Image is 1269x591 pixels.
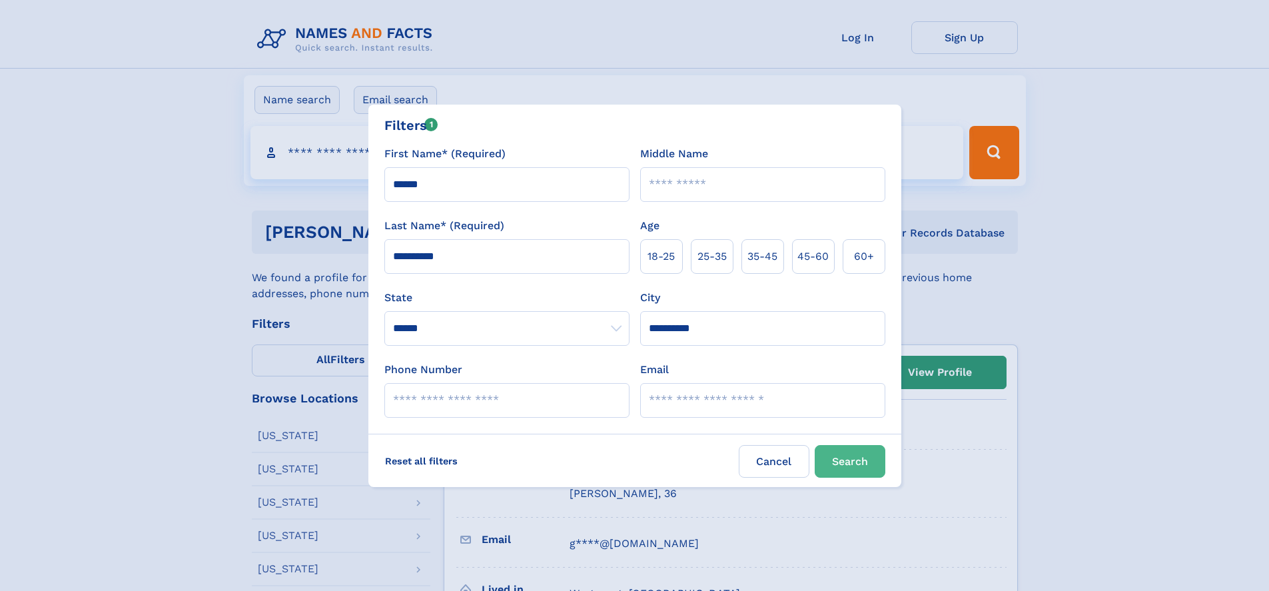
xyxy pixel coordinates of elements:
label: City [640,290,660,306]
span: 60+ [854,249,874,265]
label: Last Name* (Required) [384,218,504,234]
label: Middle Name [640,146,708,162]
span: 35‑45 [747,249,777,265]
label: Cancel [739,445,809,478]
label: Email [640,362,669,378]
span: 18‑25 [647,249,675,265]
label: First Name* (Required) [384,146,506,162]
span: 45‑60 [797,249,829,265]
button: Search [815,445,885,478]
label: Reset all filters [376,445,466,477]
label: Age [640,218,659,234]
label: Phone Number [384,362,462,378]
span: 25‑35 [697,249,727,265]
div: Filters [384,115,438,135]
label: State [384,290,630,306]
